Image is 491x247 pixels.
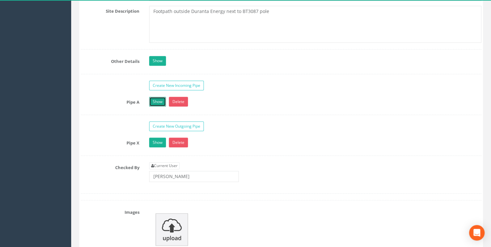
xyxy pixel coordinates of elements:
[76,207,144,215] label: Images
[76,138,144,146] label: Pipe X
[149,97,166,107] a: Show
[149,162,180,169] a: Current User
[169,138,188,147] a: Delete
[76,6,144,14] label: Site Description
[76,97,144,105] label: Pipe A
[469,225,485,241] div: Open Intercom Messenger
[76,56,144,64] label: Other Details
[76,162,144,171] label: Checked By
[156,213,188,246] img: upload_icon.png
[149,121,204,131] a: Create New Outgoing Pipe
[149,138,166,147] a: Show
[149,81,204,90] a: Create New Incoming Pipe
[169,97,188,107] a: Delete
[149,56,166,66] a: Show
